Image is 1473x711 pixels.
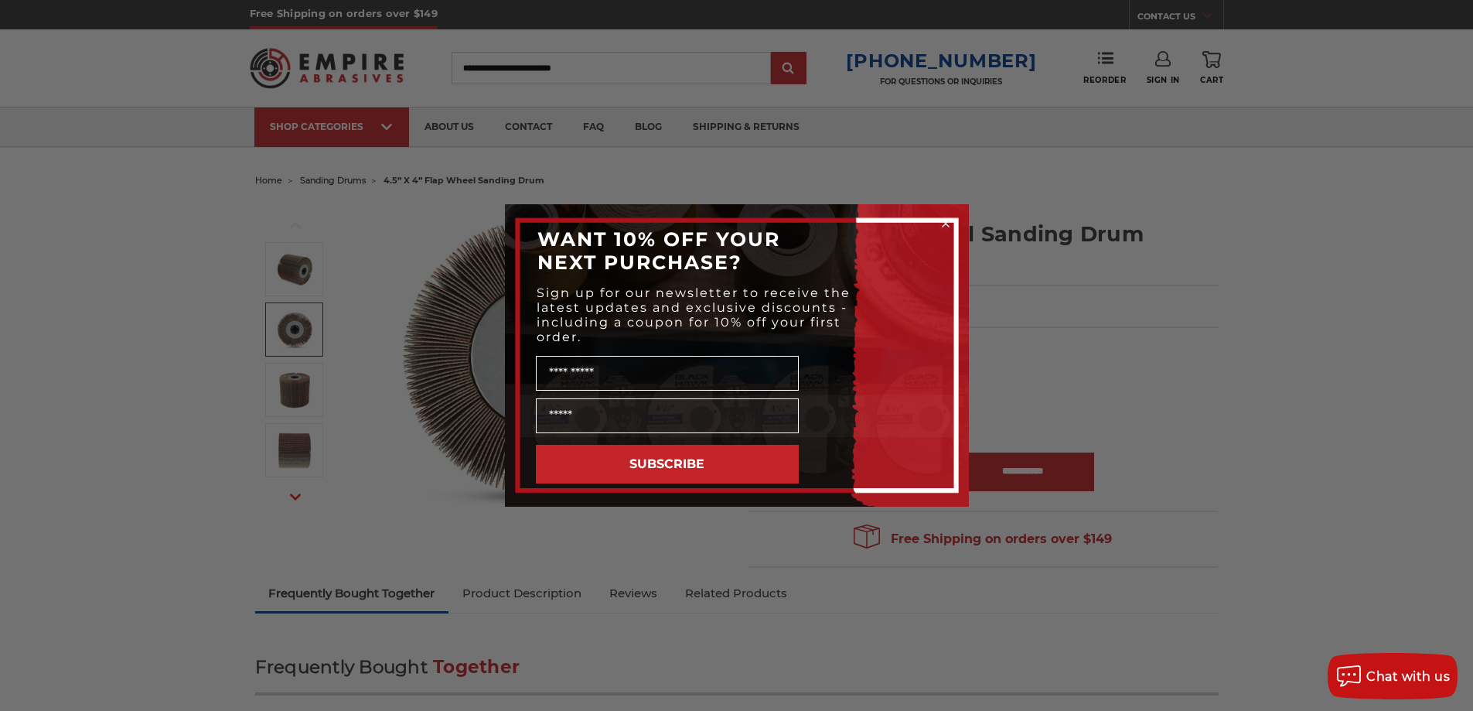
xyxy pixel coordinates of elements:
button: SUBSCRIBE [536,445,799,484]
input: Email [536,398,799,433]
button: Close dialog [938,216,953,231]
button: Chat with us [1328,653,1458,699]
span: Sign up for our newsletter to receive the latest updates and exclusive discounts - including a co... [537,285,851,344]
span: Chat with us [1366,669,1450,684]
span: WANT 10% OFF YOUR NEXT PURCHASE? [537,227,780,274]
